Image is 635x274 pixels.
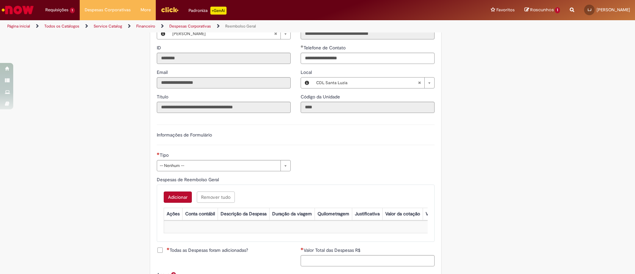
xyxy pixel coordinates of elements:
[269,208,315,220] th: Duração da viagem
[164,208,182,220] th: Ações
[210,7,227,15] p: +GenAi
[160,152,170,158] span: Tipo
[301,28,435,39] input: Departamento
[301,69,313,75] span: Local
[301,102,435,113] input: Código da Unidade
[525,7,560,13] a: Rascunhos
[157,132,212,138] label: Informações de Formulário
[301,45,304,48] span: Obrigatório Preenchido
[555,7,560,13] span: 1
[496,7,515,13] span: Favoritos
[94,24,122,29] a: Service Catalog
[271,28,280,39] abbr: Limpar campo Favorecido
[316,78,418,88] span: CDL Santa Luzia
[157,45,162,51] span: Somente leitura - ID
[301,247,304,250] span: Necessários
[5,20,418,32] ul: Trilhas de página
[301,255,435,266] input: Valor Total das Despesas R$
[167,247,248,253] span: Todas as Despesas foram adicionadas?
[157,77,291,88] input: Email
[597,7,630,13] span: [PERSON_NAME]
[301,94,341,100] span: Somente leitura - Código da Unidade
[136,24,155,29] a: Financeiro
[315,208,352,220] th: Quilometragem
[304,247,362,253] span: Valor Total das Despesas R$
[157,177,220,183] span: Despesas de Reembolso Geral
[588,8,591,12] span: LJ
[7,24,30,29] a: Página inicial
[313,78,434,88] a: CDL Santa LuziaLimpar campo Local
[141,7,151,13] span: More
[352,208,382,220] th: Justificativa
[164,192,192,203] button: Add a row for Despesas de Reembolso Geral
[169,28,290,39] a: [PERSON_NAME]Limpar campo Favorecido
[157,152,160,155] span: Necessários
[157,53,291,64] input: ID
[157,94,170,100] span: Somente leitura - Título
[85,7,131,13] span: Despesas Corporativas
[157,28,169,39] button: Favorecido, Visualizar este registro Luiz Henrique Pereira Junior
[423,208,458,220] th: Valor por Litro
[45,7,68,13] span: Requisições
[167,247,170,250] span: Necessários
[218,208,269,220] th: Descrição da Despesa
[157,102,291,113] input: Título
[414,78,424,88] abbr: Limpar campo Local
[44,24,79,29] a: Todos os Catálogos
[530,7,554,13] span: Rascunhos
[70,8,75,13] span: 1
[382,208,423,220] th: Valor da cotação
[225,24,256,29] a: Reembolso Geral
[182,208,218,220] th: Conta contábil
[172,28,274,39] span: [PERSON_NAME]
[301,93,341,100] label: Somente leitura - Código da Unidade
[189,7,227,15] div: Padroniza
[160,160,277,171] span: -- Nenhum --
[1,3,35,17] img: ServiceNow
[301,78,313,88] button: Local, Visualizar este registro CDL Santa Luzia
[169,24,211,29] a: Despesas Corporativas
[301,53,435,64] input: Telefone de Contato
[157,44,162,51] label: Somente leitura - ID
[157,93,170,100] label: Somente leitura - Título
[304,45,347,51] span: Telefone de Contato
[157,69,169,76] label: Somente leitura - Email
[161,5,179,15] img: click_logo_yellow_360x200.png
